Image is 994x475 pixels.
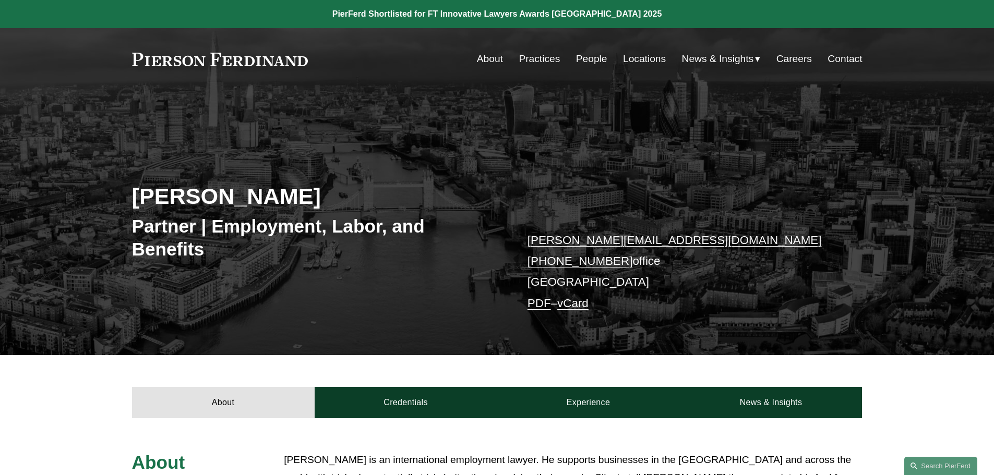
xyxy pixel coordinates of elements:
[557,297,589,310] a: vCard
[519,49,560,69] a: Practices
[828,49,862,69] a: Contact
[132,182,497,210] h2: [PERSON_NAME]
[497,387,680,418] a: Experience
[576,49,607,69] a: People
[132,387,315,418] a: About
[528,297,551,310] a: PDF
[528,254,633,267] a: [PHONE_NUMBER]
[315,387,497,418] a: Credentials
[904,457,977,475] a: Search this site
[477,49,503,69] a: About
[528,230,832,314] p: office [GEOGRAPHIC_DATA] –
[528,234,822,247] a: [PERSON_NAME][EMAIL_ADDRESS][DOMAIN_NAME]
[623,49,666,69] a: Locations
[776,49,812,69] a: Careers
[679,387,862,418] a: News & Insights
[132,452,185,472] span: About
[682,49,761,69] a: folder dropdown
[682,50,754,68] span: News & Insights
[132,215,497,260] h3: Partner | Employment, Labor, and Benefits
